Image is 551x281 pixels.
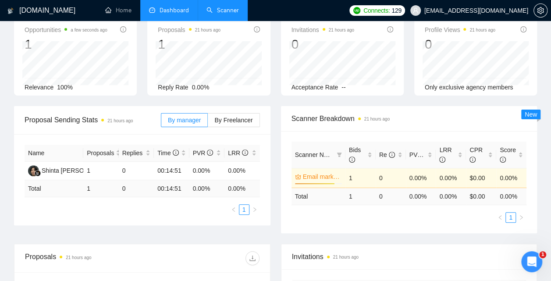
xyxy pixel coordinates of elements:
[495,212,505,223] li: Previous Page
[469,28,495,32] time: 21 hours ago
[292,251,526,262] span: Invitations
[242,149,248,156] span: info-circle
[345,188,376,205] td: 1
[406,168,436,188] td: 0.00%
[496,168,526,188] td: 0.00%
[533,7,547,14] a: setting
[519,215,524,220] span: right
[228,204,239,215] li: Previous Page
[119,180,154,197] td: 0
[122,148,144,158] span: Replies
[333,255,359,260] time: 21 hours ago
[35,170,41,176] img: gigradar-bm.png
[193,149,213,157] span: PVR
[337,152,342,157] span: filter
[245,251,260,265] button: download
[154,162,189,180] td: 00:14:51
[349,146,361,163] span: Bids
[83,162,118,180] td: 1
[389,152,395,158] span: info-circle
[291,113,527,124] span: Scanner Breakdown
[158,84,188,91] span: Reply Rate
[349,157,355,163] span: info-circle
[533,4,547,18] button: setting
[246,255,259,262] span: download
[539,251,546,258] span: 1
[28,167,111,174] a: SShinta [PERSON_NAME]
[149,7,155,13] span: dashboard
[466,188,496,205] td: $ 0.00
[291,36,354,53] div: 0
[189,162,224,180] td: 0.00%
[83,180,118,197] td: 1
[231,207,236,212] span: left
[154,180,189,197] td: 00:14:51
[516,212,526,223] li: Next Page
[239,204,249,215] li: 1
[249,204,260,215] button: right
[391,6,401,15] span: 129
[228,149,248,157] span: LRR
[516,212,526,223] button: right
[439,146,451,163] span: LRR
[25,145,83,162] th: Name
[379,151,395,158] span: Re
[341,84,345,91] span: --
[107,118,133,123] time: 21 hours ago
[335,148,344,161] span: filter
[295,174,301,180] span: crown
[295,151,336,158] span: Scanner Name
[495,212,505,223] button: left
[466,168,496,188] td: $0.00
[66,255,91,260] time: 21 hours ago
[25,36,107,53] div: 1
[214,117,252,124] span: By Freelancer
[406,188,436,205] td: 0.00 %
[329,28,354,32] time: 21 hours ago
[224,180,260,197] td: 0.00 %
[525,111,537,118] span: New
[207,149,213,156] span: info-circle
[254,26,260,32] span: info-circle
[119,145,154,162] th: Replies
[436,188,466,205] td: 0.00 %
[425,84,513,91] span: Only exclusive agency members
[28,165,39,176] img: S
[252,207,257,212] span: right
[506,213,515,222] a: 1
[439,157,445,163] span: info-circle
[87,148,114,158] span: Proposals
[409,151,430,158] span: PVR
[425,36,495,53] div: 0
[228,204,239,215] button: left
[239,205,249,214] a: 1
[189,180,224,197] td: 0.00 %
[25,114,161,125] span: Proposal Sending Stats
[57,84,73,91] span: 100%
[291,25,354,35] span: Invitations
[120,26,126,32] span: info-circle
[423,152,430,158] span: info-circle
[364,117,390,121] time: 21 hours ago
[105,7,132,14] a: homeHome
[25,84,53,91] span: Relevance
[224,162,260,180] td: 0.00%
[353,7,360,14] img: upwork-logo.png
[25,180,83,197] td: Total
[425,25,495,35] span: Profile Views
[345,168,376,188] td: 1
[42,166,111,175] div: Shinta [PERSON_NAME]
[520,26,526,32] span: info-circle
[206,7,239,14] a: searchScanner
[83,145,118,162] th: Proposals
[498,215,503,220] span: left
[500,157,506,163] span: info-circle
[303,172,340,181] a: Email marketing + Klaviyo
[192,84,210,91] span: 0.00%
[496,188,526,205] td: 0.00 %
[436,168,466,188] td: 0.00%
[376,168,406,188] td: 0
[195,28,220,32] time: 21 hours ago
